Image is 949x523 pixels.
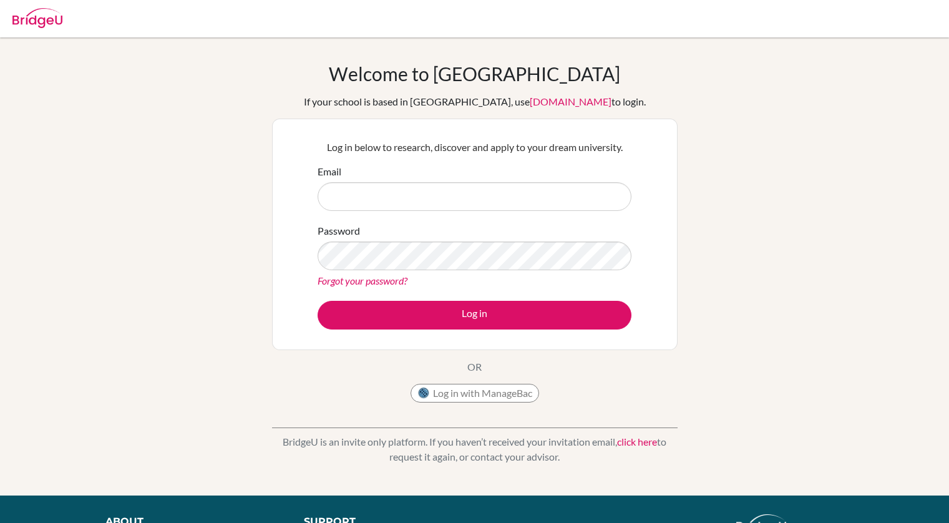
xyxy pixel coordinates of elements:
p: Log in below to research, discover and apply to your dream university. [318,140,631,155]
label: Password [318,223,360,238]
img: Bridge-U [12,8,62,28]
button: Log in [318,301,631,330]
h1: Welcome to [GEOGRAPHIC_DATA] [329,62,620,85]
a: [DOMAIN_NAME] [530,95,611,107]
a: click here [617,436,657,447]
p: BridgeU is an invite only platform. If you haven’t received your invitation email, to request it ... [272,434,678,464]
button: Log in with ManageBac [411,384,539,403]
label: Email [318,164,341,179]
div: If your school is based in [GEOGRAPHIC_DATA], use to login. [304,94,646,109]
p: OR [467,359,482,374]
a: Forgot your password? [318,275,407,286]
